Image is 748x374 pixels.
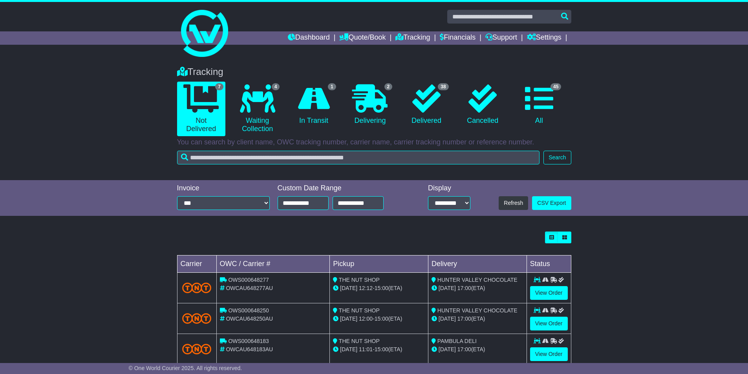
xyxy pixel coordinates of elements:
[226,285,273,291] span: OWCAU648277AU
[485,31,517,45] a: Support
[278,184,404,193] div: Custom Date Range
[375,346,388,352] span: 15:00
[340,346,357,352] span: [DATE]
[272,83,280,90] span: 4
[375,316,388,322] span: 15:00
[215,83,223,90] span: 7
[543,151,571,164] button: Search
[395,31,430,45] a: Tracking
[182,283,212,293] img: TNT_Domestic.png
[428,255,527,273] td: Delivery
[328,83,336,90] span: 1
[515,82,563,128] a: 45 All
[173,66,575,78] div: Tracking
[339,338,380,344] span: THE NUT SHOP
[384,83,393,90] span: 2
[129,365,242,371] span: © One World Courier 2025. All rights reserved.
[359,285,373,291] span: 12:12
[530,286,568,300] a: View Order
[339,307,380,314] span: THE NUT SHOP
[432,345,523,354] div: (ETA)
[457,285,471,291] span: 17:00
[340,285,357,291] span: [DATE]
[182,313,212,324] img: TNT_Domestic.png
[228,277,269,283] span: OWS000648277
[437,338,477,344] span: PAMBULA DELI
[530,317,568,330] a: View Order
[440,31,476,45] a: Financials
[228,338,269,344] span: OWS000648183
[359,316,373,322] span: 12:00
[177,82,225,136] a: 7 Not Delivered
[333,345,425,354] div: - (ETA)
[346,82,394,128] a: 2 Delivering
[333,284,425,292] div: - (ETA)
[340,316,357,322] span: [DATE]
[438,83,448,90] span: 38
[530,347,568,361] a: View Order
[550,83,561,90] span: 45
[228,307,269,314] span: OWS000648250
[432,284,523,292] div: (ETA)
[216,255,330,273] td: OWC / Carrier #
[499,196,528,210] button: Refresh
[532,196,571,210] a: CSV Export
[339,31,386,45] a: Quote/Book
[339,277,380,283] span: THE NUT SHOP
[182,344,212,354] img: TNT_Domestic.png
[226,316,273,322] span: OWCAU648250AU
[527,31,561,45] a: Settings
[333,315,425,323] div: - (ETA)
[289,82,338,128] a: 1 In Transit
[432,315,523,323] div: (ETA)
[233,82,282,136] a: 4 Waiting Collection
[375,285,388,291] span: 15:00
[459,82,507,128] a: Cancelled
[288,31,330,45] a: Dashboard
[439,316,456,322] span: [DATE]
[428,184,470,193] div: Display
[439,346,456,352] span: [DATE]
[457,316,471,322] span: 17:00
[330,255,428,273] td: Pickup
[402,82,450,128] a: 38 Delivered
[439,285,456,291] span: [DATE]
[527,255,571,273] td: Status
[437,277,518,283] span: HUNTER VALLEY CHOCOLATE
[177,184,270,193] div: Invoice
[457,346,471,352] span: 17:00
[177,138,571,147] p: You can search by client name, OWC tracking number, carrier name, carrier tracking number or refe...
[177,255,216,273] td: Carrier
[359,346,373,352] span: 11:01
[437,307,518,314] span: HUNTER VALLEY CHOCOLATE
[226,346,273,352] span: OWCAU648183AU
